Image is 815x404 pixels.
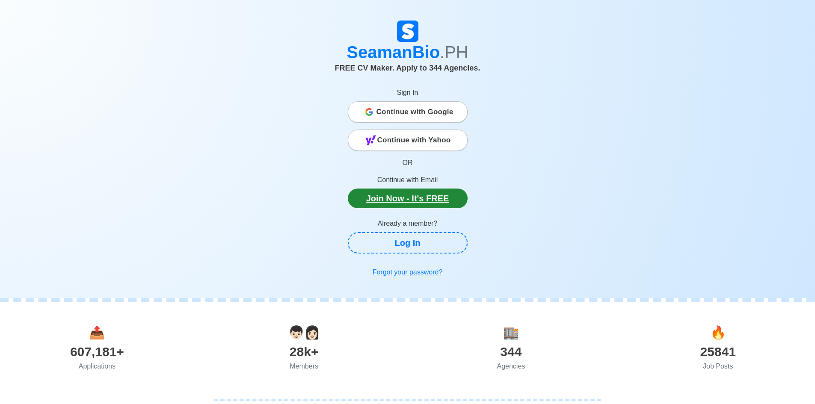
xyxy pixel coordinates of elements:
[373,268,443,276] u: Forgot your password?
[89,325,105,339] span: applications
[710,325,726,339] span: jobs
[348,218,468,229] p: Already a member?
[201,342,408,361] div: 28k+
[503,325,519,339] span: agencies
[288,325,320,339] span: users
[348,189,468,208] a: Join Now - It's FREE
[335,64,480,72] span: FREE CV Maker. Apply to 344 Agencies.
[377,132,451,149] span: Continue with Yahoo
[170,42,645,62] h1: SeamanBio
[348,101,468,123] button: Continue with Google
[408,361,615,372] div: Agencies
[348,232,468,254] a: Log In
[348,264,468,281] a: Forgot your password?
[348,130,468,151] button: Continue with Yahoo
[348,158,468,168] p: OR
[408,342,615,361] div: 344
[348,175,468,185] p: Continue with Email
[201,361,408,372] div: Members
[348,88,468,98] p: Sign In
[440,43,468,62] span: .PH
[397,21,418,42] img: Logo
[376,103,453,121] span: Continue with Google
